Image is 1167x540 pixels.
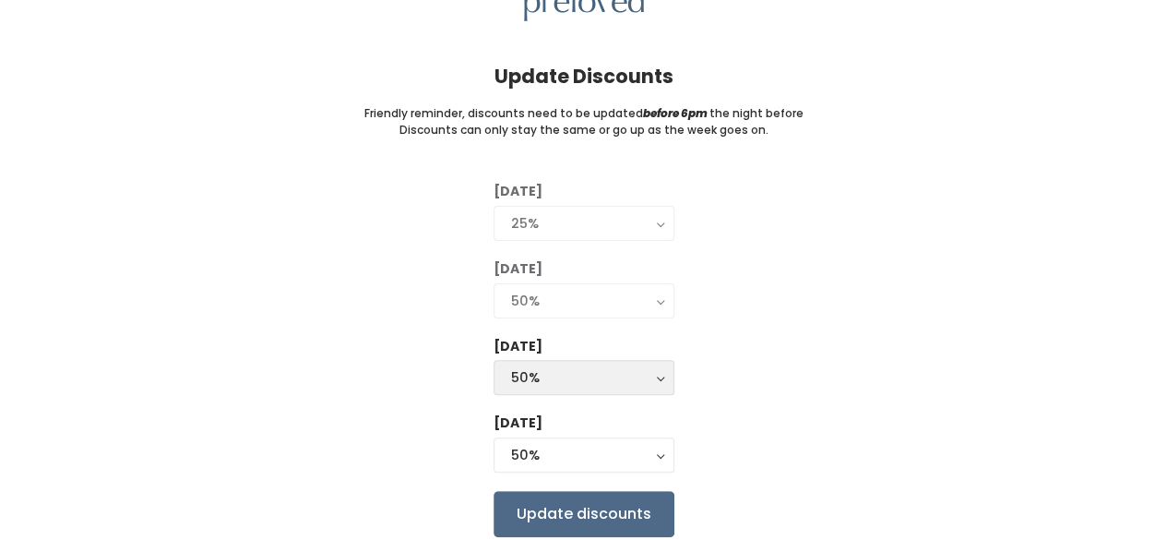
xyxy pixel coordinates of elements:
[494,206,674,241] button: 25%
[494,182,542,201] label: [DATE]
[494,66,673,87] h4: Update Discounts
[494,337,542,356] label: [DATE]
[511,291,657,311] div: 50%
[511,445,657,465] div: 50%
[399,122,768,138] small: Discounts can only stay the same or go up as the week goes on.
[511,367,657,388] div: 50%
[494,438,674,473] button: 50%
[494,259,542,279] label: [DATE]
[364,105,804,122] small: Friendly reminder, discounts need to be updated the night before
[511,213,657,234] div: 25%
[494,360,674,395] button: 50%
[494,283,674,318] button: 50%
[494,491,674,537] input: Update discounts
[643,105,708,121] i: before 6pm
[494,414,542,433] label: [DATE]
